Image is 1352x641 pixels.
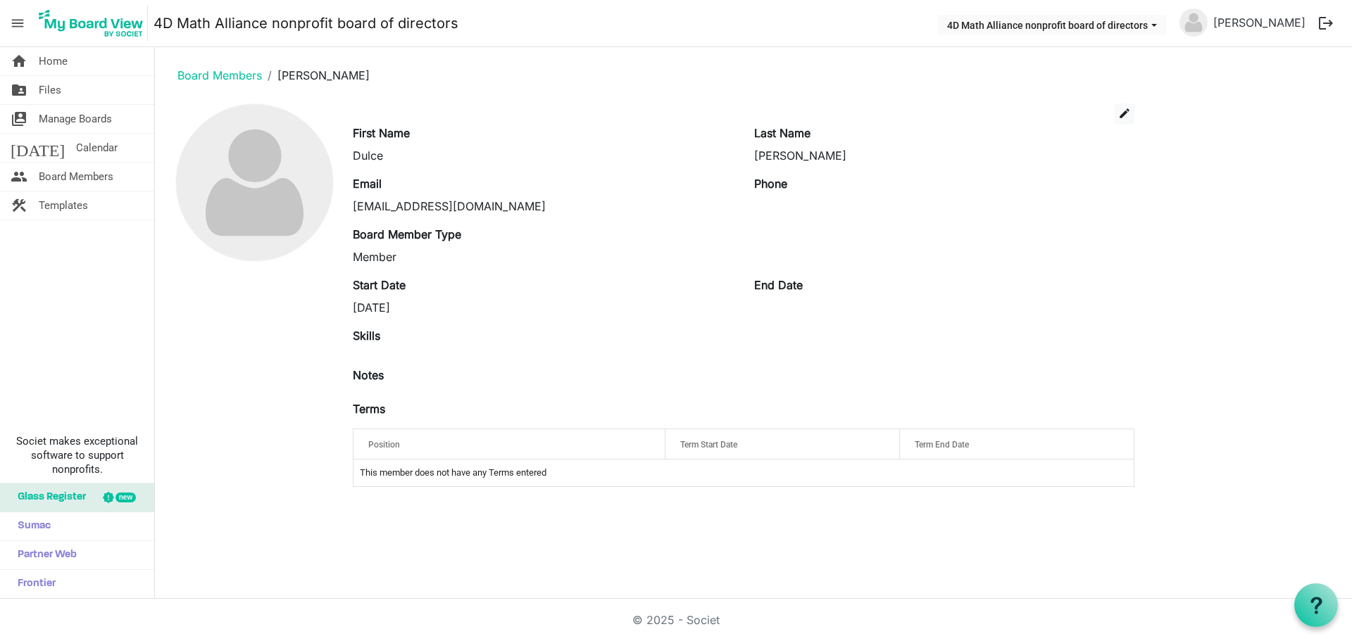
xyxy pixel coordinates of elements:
[353,327,380,344] label: Skills
[39,47,68,75] span: Home
[353,226,461,243] label: Board Member Type
[11,483,86,512] span: Glass Register
[39,105,112,133] span: Manage Boards
[11,512,51,540] span: Sumac
[353,277,406,293] label: Start Date
[915,440,969,450] span: Term End Date
[11,541,77,569] span: Partner Web
[353,367,384,383] label: Notes
[353,147,733,164] div: Dulce
[39,76,61,104] span: Files
[11,163,27,191] span: people
[754,147,1134,164] div: [PERSON_NAME]
[1118,107,1131,120] span: edit
[11,191,27,220] span: construction
[353,125,410,141] label: First Name
[262,67,370,84] li: [PERSON_NAME]
[176,104,333,261] img: no-profile-picture.svg
[115,493,136,502] div: new
[177,68,262,82] a: Board Members
[39,163,113,191] span: Board Members
[11,134,65,162] span: [DATE]
[11,570,56,598] span: Frontier
[680,440,737,450] span: Term Start Date
[754,175,787,192] label: Phone
[353,248,733,265] div: Member
[39,191,88,220] span: Templates
[4,10,31,37] span: menu
[754,125,810,141] label: Last Name
[353,459,1134,486] td: This member does not have any Terms entered
[632,613,720,627] a: © 2025 - Societ
[938,15,1166,34] button: 4D Math Alliance nonprofit board of directors dropdownbutton
[754,277,803,293] label: End Date
[353,198,733,215] div: [EMAIL_ADDRESS][DOMAIN_NAME]
[368,440,400,450] span: Position
[1179,8,1208,37] img: no-profile-picture.svg
[35,6,154,41] a: My Board View Logo
[1311,8,1341,38] button: logout
[11,76,27,104] span: folder_shared
[76,134,118,162] span: Calendar
[353,175,382,192] label: Email
[1115,103,1134,125] button: edit
[1208,8,1311,37] a: [PERSON_NAME]
[11,105,27,133] span: switch_account
[11,47,27,75] span: home
[35,6,148,41] img: My Board View Logo
[6,434,148,476] span: Societ makes exceptional software to support nonprofits.
[353,400,385,417] label: Terms
[353,299,733,316] div: [DATE]
[154,9,458,37] a: 4D Math Alliance nonprofit board of directors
